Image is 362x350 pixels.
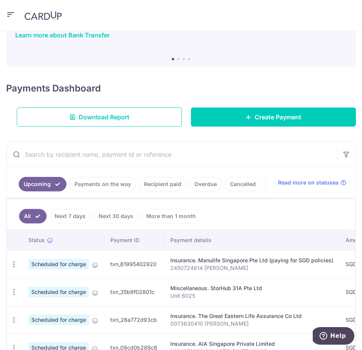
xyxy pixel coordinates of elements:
[255,112,301,122] span: Create Payment
[191,108,356,127] a: Create Payment
[170,320,333,328] p: 0073630410 [PERSON_NAME]
[170,312,333,320] div: Insurance. The Great Eastern Life Assurance Co Ltd
[278,179,346,186] a: Read more on statuses
[24,11,62,20] img: CardUp
[141,209,201,223] a: More than 1 month
[19,209,47,223] a: All
[264,177,296,191] a: Refunds
[164,230,339,250] th: Payment details
[313,327,354,346] iframe: Opens a widget where you can find more information
[69,177,136,191] a: Payments on the way
[94,209,138,223] a: Next 30 days
[189,177,222,191] a: Overdue
[104,278,164,306] td: txn_35b8f02801c
[170,292,333,300] p: Unit 6025
[225,177,261,191] a: Cancelled
[28,315,89,325] span: Scheduled for charge
[278,179,339,186] span: Read more on statuses
[6,82,101,95] h4: Payments Dashboard
[28,236,45,244] span: Status
[170,264,333,272] p: 2450724814 [PERSON_NAME]
[17,108,182,127] a: Download Report
[50,209,90,223] a: Next 7 days
[104,250,164,278] td: txn_61995402920
[15,31,110,39] a: Learn more about Bank Transfer
[139,177,186,191] a: Recipient paid
[104,230,164,250] th: Payment ID
[170,257,333,264] div: Insurance. Manulife Singapore Pte Ltd (paying for SGD policies)
[104,306,164,334] td: txn_26a772d93cb
[170,284,333,292] div: Miscellaneous. StorHub 31A Pte Ltd
[6,142,337,167] input: Search by recipient name, payment id or reference
[19,177,66,191] a: Upcoming
[79,112,129,122] span: Download Report
[28,287,89,297] span: Scheduled for charge
[170,340,333,348] div: Insurance. AIA Singapore Private Limited
[28,259,89,270] span: Scheduled for charge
